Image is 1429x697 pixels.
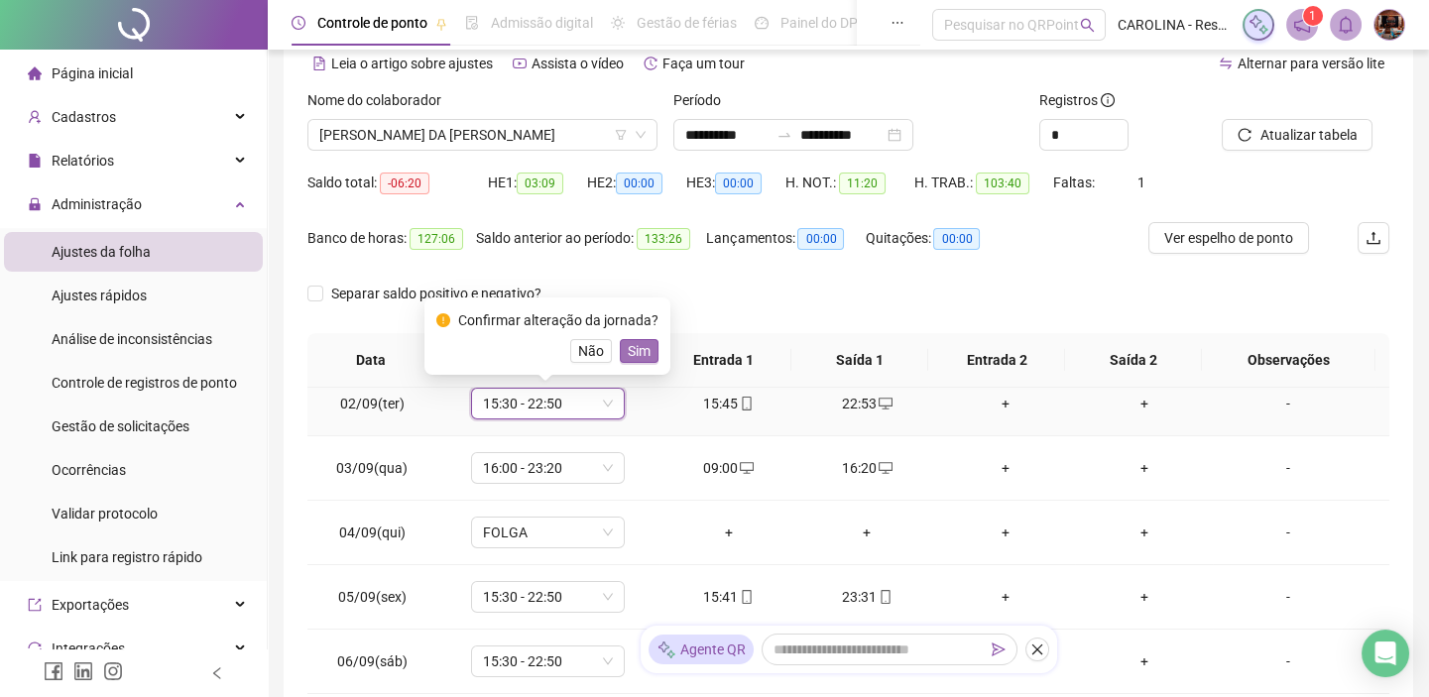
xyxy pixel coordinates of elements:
span: Registros [1039,89,1115,111]
span: 15:30 - 22:50 [483,582,613,612]
span: 00:00 [616,173,662,194]
div: 09:00 [675,457,782,479]
th: Observações [1202,333,1375,388]
span: Link para registro rápido [52,549,202,565]
div: HE 3: [686,172,785,194]
span: Faltas: [1053,174,1098,190]
span: Painel do DP [780,15,858,31]
span: Página inicial [52,65,133,81]
span: down [635,129,647,141]
span: 16:00 - 23:20 [483,453,613,483]
img: sparkle-icon.fc2bf0ac1784a2077858766a79e2daf3.svg [656,639,676,660]
span: home [28,66,42,80]
span: Não [578,340,604,362]
span: Gestão de solicitações [52,418,189,434]
div: HE 2: [587,172,686,194]
div: + [1091,522,1198,543]
span: Leia o artigo sobre ajustes [331,56,493,71]
span: 133:26 [637,228,690,250]
div: Quitações: [865,227,1004,250]
span: 127:06 [410,228,463,250]
div: + [952,586,1059,608]
span: mobile [877,590,893,604]
span: 00:00 [715,173,762,194]
span: 02/09(ter) [340,396,405,411]
button: Não [570,339,612,363]
span: Integrações [52,640,125,656]
span: mobile [738,590,754,604]
div: Confirmar alteração da jornada? [458,309,658,331]
span: Validar protocolo [52,506,158,522]
div: - [1229,650,1346,672]
div: - [1229,393,1346,414]
span: -06:20 [380,173,429,194]
span: exclamation-circle [436,313,450,327]
span: 03/09(qua) [336,460,408,476]
div: H. TRAB.: [914,172,1053,194]
span: file [28,154,42,168]
span: desktop [738,461,754,475]
div: - [1229,522,1346,543]
span: desktop [877,397,893,410]
span: Controle de registros de ponto [52,375,237,391]
th: Saída 2 [1065,333,1202,388]
span: 15:30 - 22:50 [483,646,613,676]
th: Entrada 2 [928,333,1065,388]
span: Administração [52,196,142,212]
span: CAMILA PEREIRA DA CRUZ SANTOS [319,120,646,150]
div: 15:41 [675,586,782,608]
span: info-circle [1101,93,1115,107]
div: + [1091,586,1198,608]
div: 22:53 [814,393,921,414]
div: Banco de horas: [307,227,476,250]
button: Sim [620,339,658,363]
div: 23:31 [814,586,921,608]
div: Agente QR [649,635,754,664]
span: close [1030,642,1044,656]
div: HE 1: [488,172,587,194]
span: export [28,598,42,612]
th: Data [307,333,435,388]
span: Ajustes rápidos [52,288,147,303]
div: + [1091,457,1198,479]
span: 06/09(sáb) [337,653,408,669]
button: Ver espelho de ponto [1148,222,1309,254]
div: + [1091,650,1198,672]
span: Atualizar tabela [1259,124,1357,146]
span: lock [28,197,42,211]
span: 11:20 [839,173,886,194]
span: upload [1366,230,1381,246]
span: Admissão digital [491,15,593,31]
span: search [1080,18,1095,33]
span: 15:30 - 22:50 [483,389,613,418]
span: Exportações [52,597,129,613]
span: Análise de inconsistências [52,331,212,347]
span: 1 [1309,9,1316,23]
div: Lançamentos: [706,227,865,250]
sup: 1 [1303,6,1323,26]
span: sun [611,16,625,30]
span: Observações [1218,349,1360,371]
span: Relatórios [52,153,114,169]
span: 103:40 [976,173,1029,194]
span: youtube [513,57,527,70]
th: Saída 1 [791,333,928,388]
span: left [210,666,224,680]
div: 16:20 [814,457,921,479]
div: Saldo total: [307,172,488,194]
span: Sim [628,340,651,362]
span: Cadastros [52,109,116,125]
span: mobile [738,397,754,410]
span: Faça um tour [662,56,745,71]
div: + [952,393,1059,414]
span: sync [28,641,42,655]
span: Alternar para versão lite [1238,56,1384,71]
div: + [814,522,921,543]
span: swap [1219,57,1233,70]
span: file-text [312,57,326,70]
span: desktop [877,461,893,475]
div: + [1091,393,1198,414]
span: linkedin [73,661,93,681]
label: Nome do colaborador [307,89,454,111]
span: 00:00 [933,228,980,250]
